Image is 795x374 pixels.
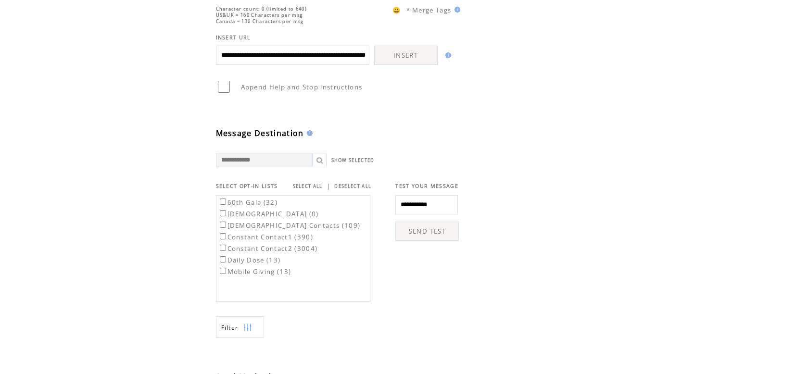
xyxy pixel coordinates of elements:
[220,222,226,228] input: [DEMOGRAPHIC_DATA] Contacts (109)
[218,198,278,207] label: 60th Gala (32)
[442,52,451,58] img: help.gif
[243,317,252,338] img: filters.png
[218,256,281,264] label: Daily Dose (13)
[395,183,458,189] span: TEST YOUR MESSAGE
[241,83,363,91] span: Append Help and Stop instructions
[216,18,304,25] span: Canada = 136 Characters per msg
[216,183,278,189] span: SELECT OPT-IN LISTS
[220,233,226,239] input: Constant Contact1 (390)
[304,130,313,136] img: help.gif
[218,244,318,253] label: Constant Contact2 (3004)
[216,12,303,18] span: US&UK = 160 Characters per msg
[220,245,226,251] input: Constant Contact2 (3004)
[218,210,319,218] label: [DEMOGRAPHIC_DATA] (0)
[216,34,251,41] span: INSERT URL
[392,6,401,14] span: 😀
[395,222,459,241] a: SEND TEST
[374,46,438,65] a: INSERT
[406,6,452,14] span: * Merge Tags
[216,6,307,12] span: Character count: 0 (limited to 640)
[220,199,226,205] input: 60th Gala (32)
[220,268,226,274] input: Mobile Giving (13)
[334,183,371,189] a: DESELECT ALL
[327,182,330,190] span: |
[331,157,375,163] a: SHOW SELECTED
[221,324,239,332] span: Show filters
[218,233,314,241] label: Constant Contact1 (390)
[220,256,226,262] input: Daily Dose (13)
[218,267,291,276] label: Mobile Giving (13)
[452,7,460,12] img: help.gif
[218,221,361,230] label: [DEMOGRAPHIC_DATA] Contacts (109)
[293,183,323,189] a: SELECT ALL
[220,210,226,216] input: [DEMOGRAPHIC_DATA] (0)
[216,316,264,338] a: Filter
[216,128,304,138] span: Message Destination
